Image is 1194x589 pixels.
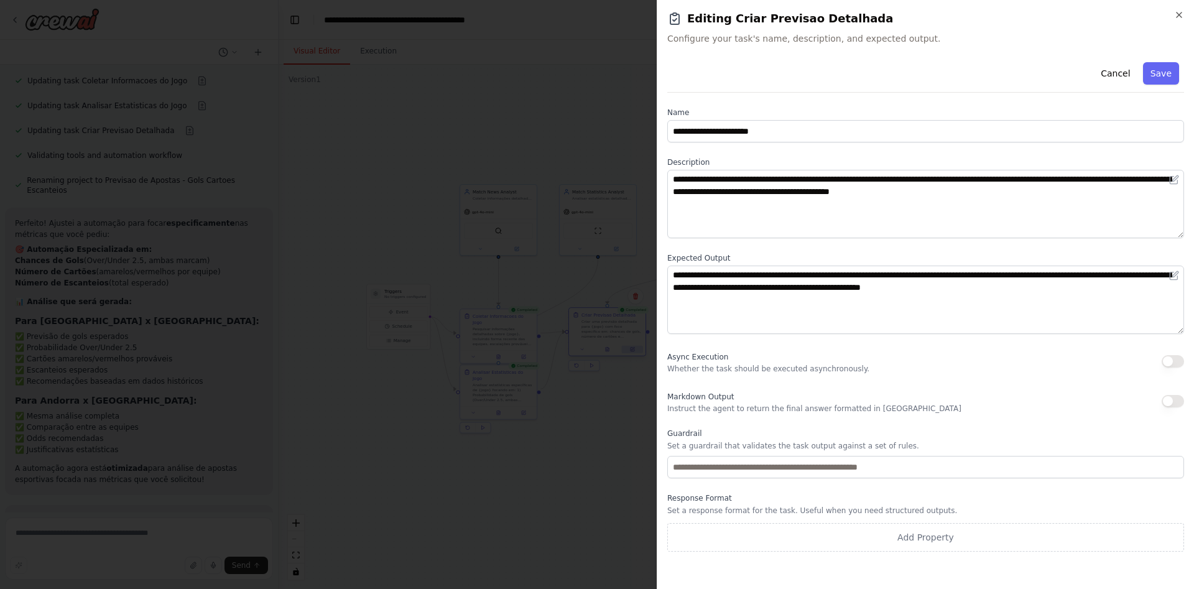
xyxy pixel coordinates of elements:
[667,506,1184,516] p: Set a response format for the task. Useful when you need structured outputs.
[667,493,1184,503] label: Response Format
[667,108,1184,118] label: Name
[667,364,869,374] p: Whether the task should be executed asynchronously.
[1093,62,1137,85] button: Cancel
[667,32,1184,45] span: Configure your task's name, description, and expected output.
[1167,268,1182,283] button: Open in editor
[667,353,728,361] span: Async Execution
[667,441,1184,451] p: Set a guardrail that validates the task output against a set of rules.
[667,429,1184,438] label: Guardrail
[667,392,734,401] span: Markdown Output
[667,10,1184,27] h2: Editing Criar Previsao Detalhada
[1143,62,1179,85] button: Save
[667,404,961,414] p: Instruct the agent to return the final answer formatted in [GEOGRAPHIC_DATA]
[1167,172,1182,187] button: Open in editor
[667,253,1184,263] label: Expected Output
[667,523,1184,552] button: Add Property
[667,157,1184,167] label: Description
